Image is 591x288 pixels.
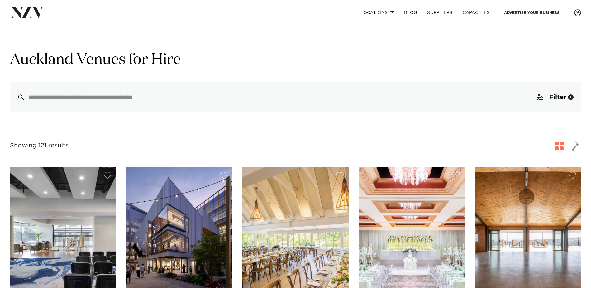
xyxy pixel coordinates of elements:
span: Filter [549,94,566,100]
button: Filter1 [529,82,581,112]
a: SUPPLIERS [422,6,457,19]
a: Capacities [458,6,495,19]
div: 1 [568,94,574,100]
h1: Auckland Venues for Hire [10,50,581,70]
img: nzv-logo.png [10,7,44,18]
div: Showing 121 results [10,141,69,151]
a: BLOG [399,6,422,19]
a: Locations [355,6,399,19]
a: Advertise your business [499,6,565,19]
